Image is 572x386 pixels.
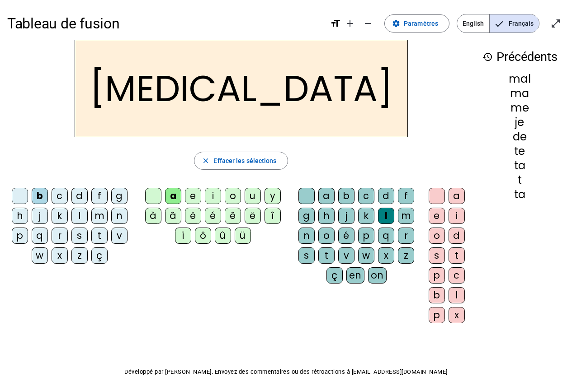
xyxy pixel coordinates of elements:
[71,247,88,264] div: z
[145,208,161,224] div: à
[75,40,408,137] h2: [MEDICAL_DATA]
[235,228,251,244] div: ü
[111,188,128,204] div: g
[429,208,445,224] div: e
[91,228,108,244] div: t
[52,228,68,244] div: r
[91,208,108,224] div: m
[225,188,241,204] div: o
[490,14,539,33] span: Français
[398,188,414,204] div: f
[32,208,48,224] div: j
[165,208,181,224] div: â
[378,208,394,224] div: l
[429,228,445,244] div: o
[358,208,374,224] div: k
[429,307,445,323] div: p
[378,188,394,204] div: d
[202,157,210,165] mat-icon: close
[359,14,377,33] button: Diminuer la taille de la police
[358,188,374,204] div: c
[225,208,241,224] div: ê
[345,18,355,29] mat-icon: add
[298,208,315,224] div: g
[165,188,181,204] div: a
[338,208,355,224] div: j
[318,208,335,224] div: h
[358,228,374,244] div: p
[71,228,88,244] div: s
[71,188,88,204] div: d
[449,228,465,244] div: d
[429,267,445,284] div: p
[341,14,359,33] button: Augmenter la taille de la police
[205,208,221,224] div: é
[265,188,281,204] div: y
[482,88,558,99] div: ma
[398,208,414,224] div: m
[32,228,48,244] div: q
[91,188,108,204] div: f
[384,14,449,33] button: Paramètres
[550,18,561,29] mat-icon: open_in_full
[457,14,489,33] span: English
[52,208,68,224] div: k
[449,307,465,323] div: x
[330,18,341,29] mat-icon: format_size
[398,247,414,264] div: z
[175,228,191,244] div: ï
[326,267,343,284] div: ç
[185,208,201,224] div: è
[32,247,48,264] div: w
[71,208,88,224] div: l
[205,188,221,204] div: i
[482,131,558,142] div: de
[482,146,558,157] div: te
[245,188,261,204] div: u
[338,247,355,264] div: v
[12,208,28,224] div: h
[482,74,558,84] div: mal
[32,188,48,204] div: b
[298,247,315,264] div: s
[358,247,374,264] div: w
[398,228,414,244] div: r
[429,247,445,264] div: s
[91,247,108,264] div: ç
[346,267,364,284] div: en
[185,188,201,204] div: e
[449,287,465,303] div: l
[368,267,387,284] div: on
[298,228,315,244] div: n
[449,247,465,264] div: t
[111,208,128,224] div: n
[7,367,565,377] p: Développé par [PERSON_NAME]. Envoyez des commentaires ou des rétroactions à [EMAIL_ADDRESS][DOMAI...
[449,208,465,224] div: i
[213,155,276,166] span: Effacer les sélections
[404,18,438,29] span: Paramètres
[338,228,355,244] div: é
[392,19,400,28] mat-icon: settings
[449,188,465,204] div: a
[482,189,558,200] div: ta
[12,228,28,244] div: p
[52,188,68,204] div: c
[318,228,335,244] div: o
[111,228,128,244] div: v
[245,208,261,224] div: ë
[378,247,394,264] div: x
[482,117,558,128] div: je
[52,247,68,264] div: x
[547,14,565,33] button: Entrer en plein écran
[194,152,288,170] button: Effacer les sélections
[7,9,323,38] h1: Tableau de fusion
[338,188,355,204] div: b
[378,228,394,244] div: q
[429,287,445,303] div: b
[318,188,335,204] div: a
[449,267,465,284] div: c
[482,51,493,62] mat-icon: history
[265,208,281,224] div: î
[482,160,558,171] div: ta
[363,18,373,29] mat-icon: remove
